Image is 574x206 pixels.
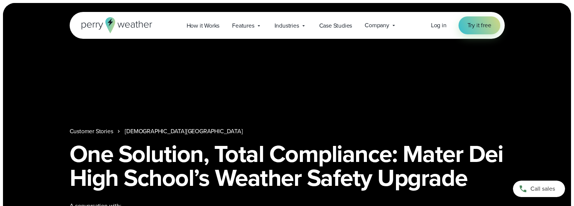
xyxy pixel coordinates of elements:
a: Try it free [459,16,500,34]
a: Log in [431,21,447,30]
span: How it Works [187,21,220,30]
span: Company [365,21,389,30]
a: [DEMOGRAPHIC_DATA][GEOGRAPHIC_DATA] [125,127,242,136]
span: Call sales [530,184,555,193]
span: Try it free [467,21,491,30]
a: Customer Stories [70,127,113,136]
span: Industries [275,21,299,30]
a: Call sales [513,181,565,197]
span: Log in [431,21,447,29]
a: How it Works [180,18,226,33]
nav: Breadcrumb [70,127,505,136]
h1: One Solution, Total Compliance: Mater Dei High School’s Weather Safety Upgrade [70,142,505,190]
a: Case Studies [313,18,359,33]
span: Features [232,21,254,30]
span: Case Studies [319,21,352,30]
